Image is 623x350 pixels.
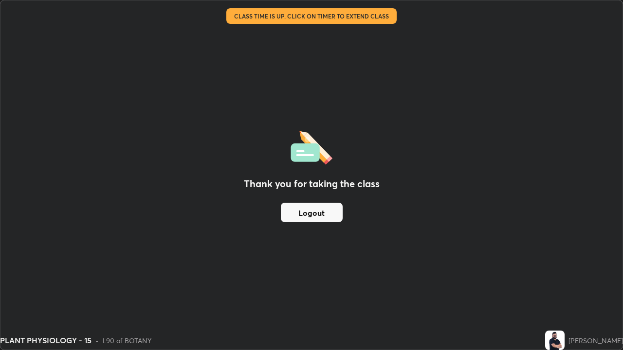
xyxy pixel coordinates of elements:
div: L90 of BOTANY [103,335,151,346]
div: • [95,335,99,346]
h2: Thank you for taking the class [244,176,380,191]
div: [PERSON_NAME] [568,335,623,346]
img: offlineFeedback.1438e8b3.svg [291,128,332,165]
button: Logout [281,203,343,222]
img: d98aa69fbffa4e468a8ec30e0ca3030a.jpg [545,331,565,350]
